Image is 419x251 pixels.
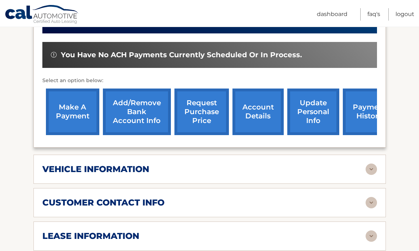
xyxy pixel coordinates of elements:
[42,164,149,175] h2: vehicle information
[61,50,302,59] span: You have no ACH payments currently scheduled or in process.
[42,231,139,241] h2: lease information
[42,76,377,85] p: Select an option below:
[343,89,396,135] a: payment history
[232,89,284,135] a: account details
[46,89,99,135] a: make a payment
[5,5,79,25] a: Cal Automotive
[366,230,377,242] img: accordion-rest.svg
[42,197,164,208] h2: customer contact info
[174,89,229,135] a: request purchase price
[366,164,377,175] img: accordion-rest.svg
[396,8,414,21] a: Logout
[103,89,171,135] a: Add/Remove bank account info
[287,89,339,135] a: update personal info
[317,8,347,21] a: Dashboard
[51,52,57,58] img: alert-white.svg
[366,197,377,208] img: accordion-rest.svg
[367,8,380,21] a: FAQ's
